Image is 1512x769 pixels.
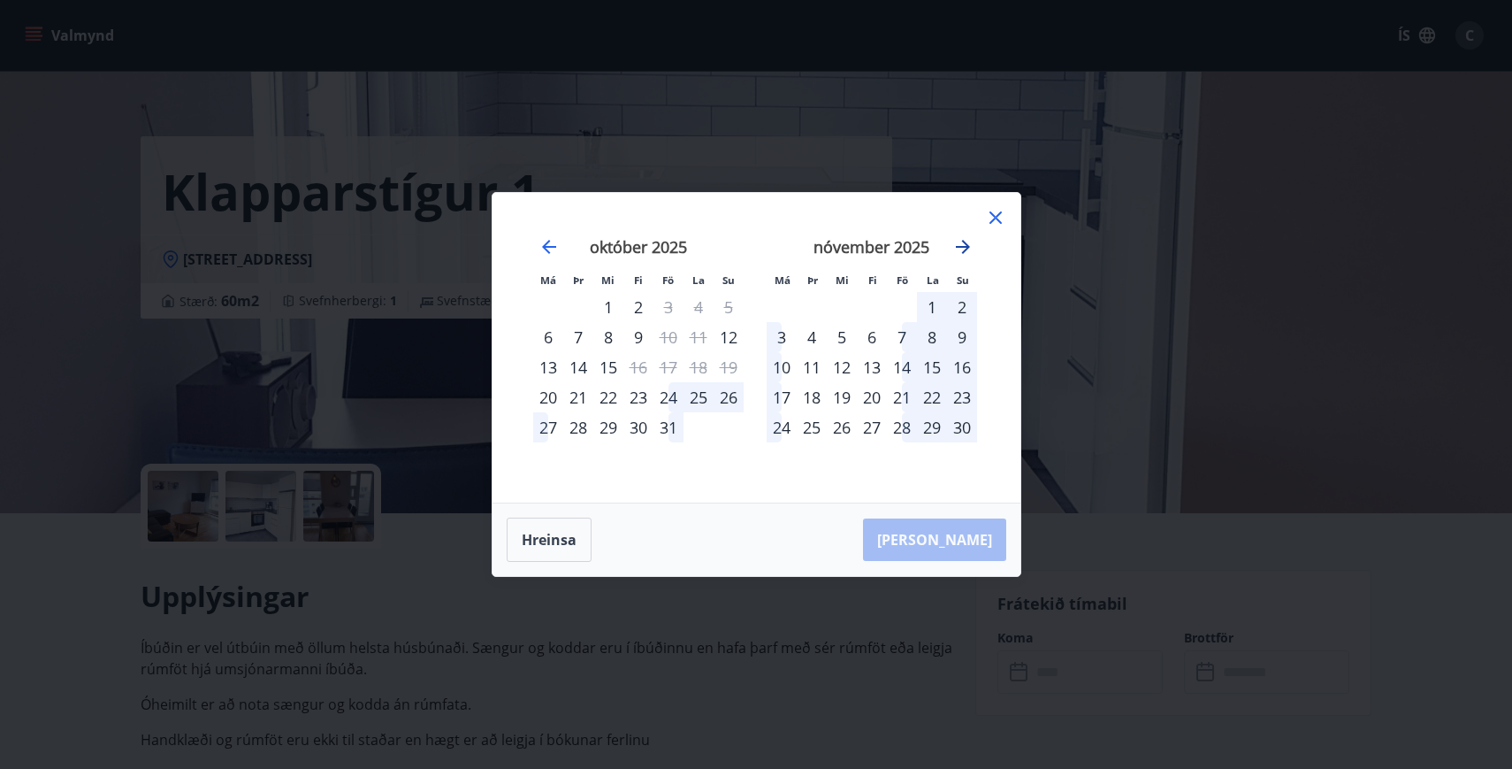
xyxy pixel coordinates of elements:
td: laugardagur, 15. nóvember 2025 [917,352,947,382]
td: sunnudagur, 9. nóvember 2025 [947,322,977,352]
td: þriðjudagur, 28. október 2025 [563,412,593,442]
td: mánudagur, 6. október 2025 [533,322,563,352]
div: Aðeins útritun í boði [653,292,683,322]
td: miðvikudagur, 19. nóvember 2025 [827,382,857,412]
td: laugardagur, 25. október 2025 [683,382,714,412]
div: 9 [623,322,653,352]
div: 6 [857,322,887,352]
td: sunnudagur, 2. nóvember 2025 [947,292,977,322]
small: Fi [868,273,877,287]
td: laugardagur, 8. nóvember 2025 [917,322,947,352]
div: 16 [947,352,977,382]
td: mánudagur, 20. október 2025 [533,382,563,412]
td: fimmtudagur, 23. október 2025 [623,382,653,412]
td: miðvikudagur, 8. október 2025 [593,322,623,352]
td: laugardagur, 22. nóvember 2025 [917,382,947,412]
small: Þr [807,273,818,287]
div: 9 [947,322,977,352]
td: föstudagur, 24. október 2025 [653,382,683,412]
div: Aðeins innritun í boði [533,382,563,412]
small: Má [540,273,556,287]
td: miðvikudagur, 29. október 2025 [593,412,623,442]
td: sunnudagur, 12. október 2025 [714,322,744,352]
div: Calendar [514,214,999,481]
div: 21 [563,382,593,412]
td: þriðjudagur, 14. október 2025 [563,352,593,382]
div: 7 [563,322,593,352]
div: 7 [887,322,917,352]
small: Su [722,273,735,287]
td: þriðjudagur, 4. nóvember 2025 [797,322,827,352]
td: þriðjudagur, 7. október 2025 [563,322,593,352]
div: 4 [797,322,827,352]
td: fimmtudagur, 6. nóvember 2025 [857,322,887,352]
div: 29 [917,412,947,442]
td: laugardagur, 1. nóvember 2025 [917,292,947,322]
small: Su [957,273,969,287]
div: 18 [797,382,827,412]
td: fimmtudagur, 20. nóvember 2025 [857,382,887,412]
div: 20 [857,382,887,412]
div: 22 [917,382,947,412]
div: 27 [857,412,887,442]
td: fimmtudagur, 13. nóvember 2025 [857,352,887,382]
small: Mi [836,273,849,287]
button: Hreinsa [507,518,592,562]
td: mánudagur, 10. nóvember 2025 [767,352,797,382]
td: mánudagur, 24. nóvember 2025 [767,412,797,442]
td: Not available. föstudagur, 17. október 2025 [653,352,683,382]
strong: október 2025 [590,236,687,258]
td: þriðjudagur, 11. nóvember 2025 [797,352,827,382]
td: miðvikudagur, 1. október 2025 [593,292,623,322]
div: 28 [563,412,593,442]
div: 30 [623,412,653,442]
div: 2 [947,292,977,322]
td: sunnudagur, 23. nóvember 2025 [947,382,977,412]
div: 13 [857,352,887,382]
td: Not available. sunnudagur, 19. október 2025 [714,352,744,382]
td: miðvikudagur, 22. október 2025 [593,382,623,412]
td: föstudagur, 21. nóvember 2025 [887,382,917,412]
td: mánudagur, 27. október 2025 [533,412,563,442]
div: 31 [653,412,683,442]
div: 1 [917,292,947,322]
div: Move forward to switch to the next month. [952,236,974,258]
div: 14 [887,352,917,382]
div: 15 [917,352,947,382]
div: 1 [593,292,623,322]
td: miðvikudagur, 12. nóvember 2025 [827,352,857,382]
small: Fi [634,273,643,287]
td: mánudagur, 3. nóvember 2025 [767,322,797,352]
div: 2 [623,292,653,322]
td: Not available. laugardagur, 11. október 2025 [683,322,714,352]
td: föstudagur, 31. október 2025 [653,412,683,442]
td: Not available. föstudagur, 3. október 2025 [653,292,683,322]
div: Aðeins innritun í boði [533,322,563,352]
td: fimmtudagur, 9. október 2025 [623,322,653,352]
td: sunnudagur, 16. nóvember 2025 [947,352,977,382]
small: Mi [601,273,615,287]
td: miðvikudagur, 26. nóvember 2025 [827,412,857,442]
div: 28 [887,412,917,442]
div: 5 [827,322,857,352]
div: 17 [767,382,797,412]
div: Move backward to switch to the previous month. [538,236,560,258]
div: 19 [827,382,857,412]
div: Aðeins innritun í boði [714,322,744,352]
div: 11 [797,352,827,382]
div: 8 [593,322,623,352]
td: Not available. laugardagur, 18. október 2025 [683,352,714,382]
div: 23 [947,382,977,412]
div: 8 [917,322,947,352]
div: 24 [653,382,683,412]
small: La [692,273,705,287]
div: 24 [767,412,797,442]
div: 10 [767,352,797,382]
div: 14 [563,352,593,382]
div: 23 [623,382,653,412]
td: mánudagur, 13. október 2025 [533,352,563,382]
div: Aðeins útritun í boði [623,352,653,382]
div: 29 [593,412,623,442]
td: föstudagur, 7. nóvember 2025 [887,322,917,352]
td: sunnudagur, 26. október 2025 [714,382,744,412]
